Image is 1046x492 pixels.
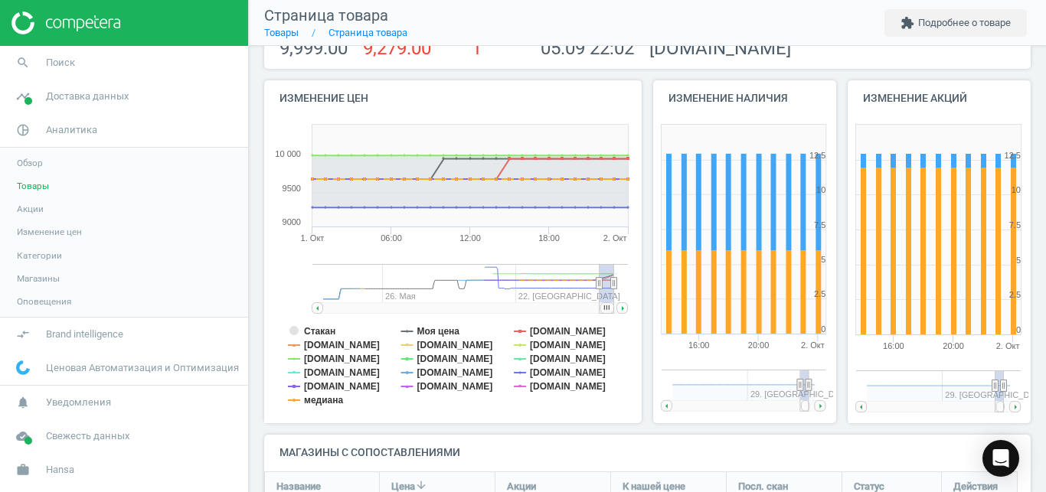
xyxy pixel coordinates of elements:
[1012,185,1021,194] text: 10
[884,9,1027,37] button: extensionПодробнее о товаре
[1008,220,1020,230] text: 7.5
[603,233,627,243] tspan: 2. Окт
[8,388,38,417] i: notifications
[304,354,380,364] tspan: [DOMAIN_NAME]
[304,395,343,406] tspan: медиана
[901,16,914,30] i: extension
[46,396,111,409] span: Уведомления
[279,37,348,59] span: 9,999.00
[1016,325,1021,334] text: 0
[264,435,1031,471] h4: Магазины с сопоставлениями
[264,6,388,24] span: Страница товара
[472,37,482,59] span: 1
[883,341,904,350] text: 16:00
[417,367,493,378] tspan: [DOMAIN_NAME]
[363,37,431,59] span: 9,279.00
[8,48,38,77] i: search
[17,249,62,262] span: Категории
[264,80,642,116] h4: Изменение цен
[982,440,1019,477] div: Open Intercom Messenger
[381,233,402,243] text: 06:00
[8,82,38,111] i: timeline
[46,90,129,103] span: Доставка данных
[530,326,606,337] tspan: [DOMAIN_NAME]
[809,151,825,160] text: 12.5
[688,341,710,350] text: 16:00
[8,422,38,451] i: cloud_done
[814,290,825,299] text: 2.5
[304,381,380,392] tspan: [DOMAIN_NAME]
[530,354,606,364] tspan: [DOMAIN_NAME]
[264,27,299,38] a: Товары
[459,233,481,243] text: 12:00
[17,295,71,308] span: Оповещения
[417,326,460,337] tspan: Моя цена
[417,340,493,350] tspan: [DOMAIN_NAME]
[541,37,634,59] span: 05.09 22:02
[304,367,380,378] tspan: [DOMAIN_NAME]
[821,256,825,265] text: 5
[417,381,493,392] tspan: [DOMAIN_NAME]
[538,233,560,243] text: 18:00
[8,320,38,349] i: compare_arrows
[518,292,620,301] tspan: 22. [GEOGRAPHIC_DATA]
[304,340,380,350] tspan: [DOMAIN_NAME]
[1008,290,1020,299] text: 2.5
[415,479,427,491] i: arrow_downward
[8,455,38,484] i: work
[943,341,964,350] text: 20:00
[530,367,606,378] tspan: [DOMAIN_NAME]
[816,185,825,194] text: 10
[748,341,770,350] text: 20:00
[417,354,493,364] tspan: [DOMAIN_NAME]
[275,149,301,158] tspan: 10 000
[17,157,43,169] span: Обзор
[283,184,301,193] text: 9500
[821,325,825,334] text: 0
[17,226,82,238] span: Изменение цен
[329,27,407,38] a: Страница товара
[17,272,60,285] span: Магазины
[995,341,1019,350] tspan: 2. Окт
[46,56,75,70] span: Поиск
[1004,151,1020,160] text: 12.5
[46,123,97,137] span: Аналитика
[46,463,74,477] span: Hansa
[304,326,335,337] tspan: Стакан
[46,429,129,443] span: Свежесть данных
[17,180,49,192] span: Товары
[283,217,301,226] text: 9000
[301,233,325,243] tspan: 1. Окт
[649,37,791,59] span: [DOMAIN_NAME]
[11,11,120,34] img: ajHJNr6hYgQAAAAASUVORK5CYII=
[530,340,606,350] tspan: [DOMAIN_NAME]
[848,80,1031,116] h4: Изменение акций
[801,341,825,350] tspan: 2. Окт
[46,361,239,375] span: Ценовая Автоматизация и Оптимизация
[814,220,825,230] text: 7.5
[16,360,30,375] img: wGWNvw8QSZomAAAAABJRU5ErkJggg==
[8,116,38,145] i: pie_chart_outlined
[653,80,836,116] h4: Изменение наличия
[17,203,44,215] span: Акции
[530,381,606,392] tspan: [DOMAIN_NAME]
[46,327,123,341] span: Brand intelligence
[1016,256,1021,265] text: 5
